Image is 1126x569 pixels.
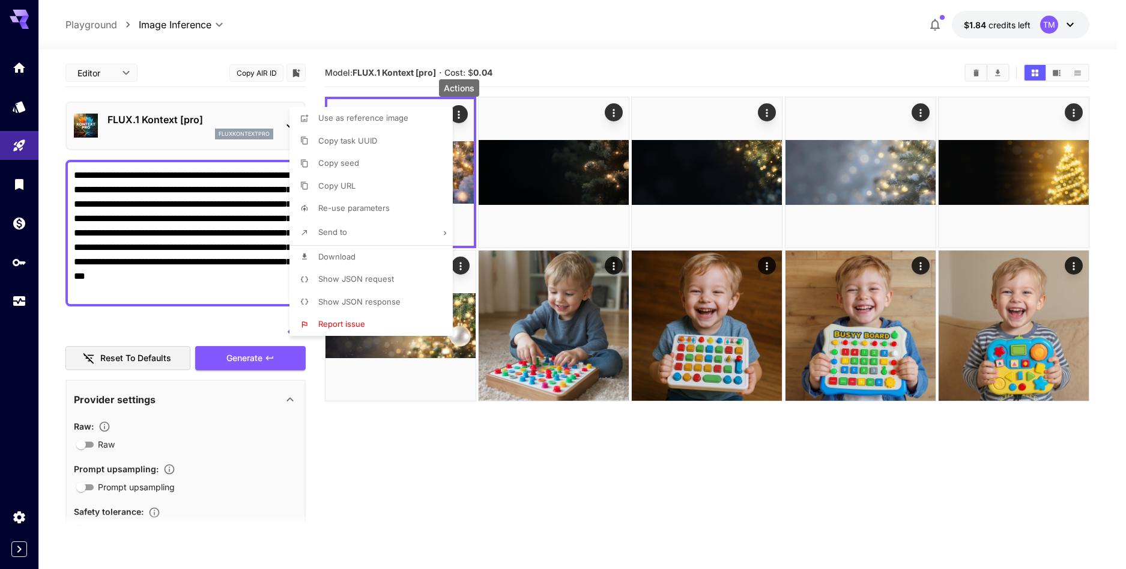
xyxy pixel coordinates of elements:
[439,79,479,97] div: Actions
[318,274,394,284] span: Show JSON request
[318,113,408,123] span: Use as reference image
[318,158,359,168] span: Copy seed
[318,252,356,261] span: Download
[318,203,390,213] span: Re-use parameters
[318,319,365,329] span: Report issue
[318,181,356,190] span: Copy URL
[318,227,347,237] span: Send to
[318,136,377,145] span: Copy task UUID
[318,297,401,306] span: Show JSON response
